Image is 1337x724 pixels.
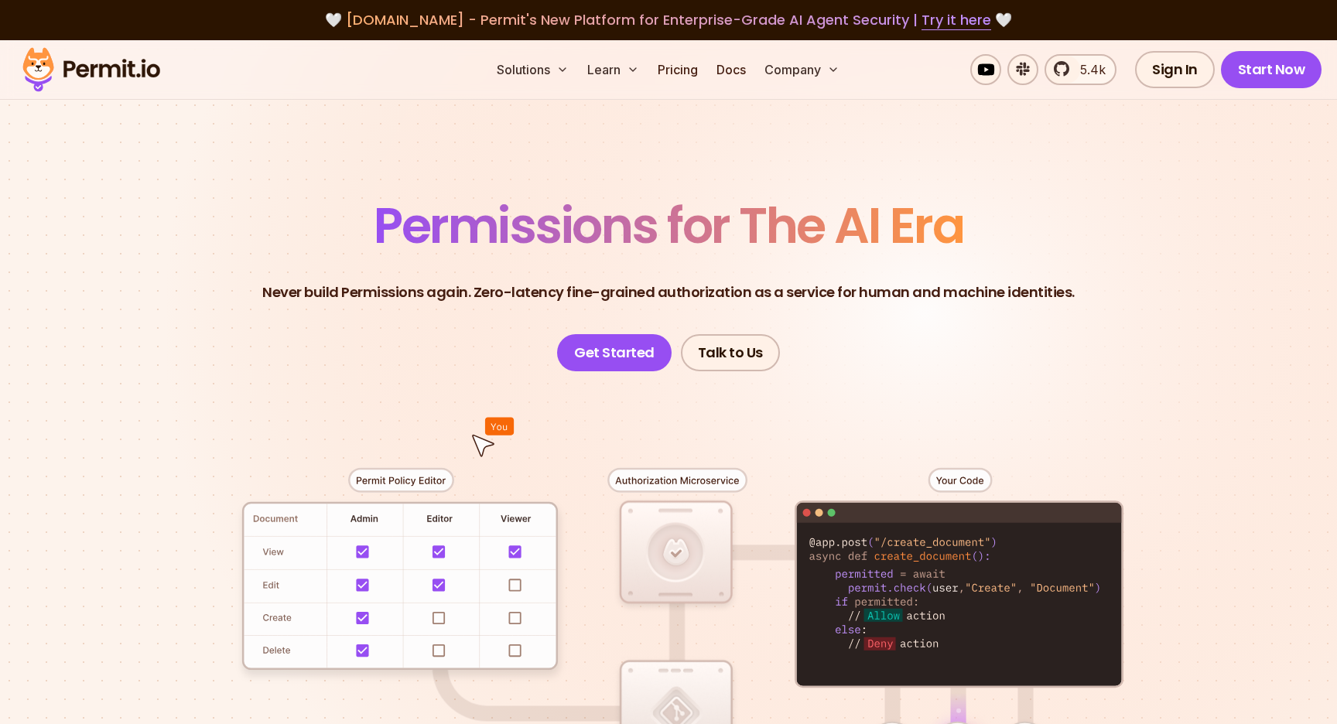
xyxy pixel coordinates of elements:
button: Learn [581,54,645,85]
a: Sign In [1135,51,1215,88]
span: 5.4k [1071,60,1106,79]
button: Solutions [491,54,575,85]
a: Try it here [922,10,991,30]
span: Permissions for The AI Era [374,191,963,260]
button: Company [758,54,846,85]
a: Docs [710,54,752,85]
p: Never build Permissions again. Zero-latency fine-grained authorization as a service for human and... [262,282,1075,303]
a: Pricing [651,54,704,85]
span: [DOMAIN_NAME] - Permit's New Platform for Enterprise-Grade AI Agent Security | [346,10,991,29]
img: Permit logo [15,43,167,96]
div: 🤍 🤍 [37,9,1300,31]
a: Talk to Us [681,334,780,371]
a: Start Now [1221,51,1322,88]
a: 5.4k [1045,54,1116,85]
a: Get Started [557,334,672,371]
